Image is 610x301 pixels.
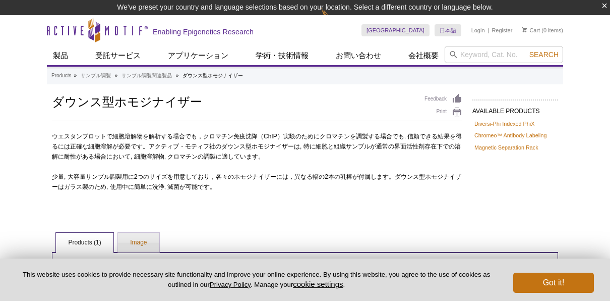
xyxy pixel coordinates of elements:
[293,280,343,288] button: cookie settings
[162,46,234,65] a: アプリケーション
[424,107,462,118] a: Print
[134,173,138,180] span: 2
[56,233,113,253] a: Products (1)
[529,51,559,59] span: Search
[474,131,546,140] a: Chromeo™ Antibody Labeling
[522,27,540,34] a: Cart
[435,24,461,36] a: 日本語
[153,27,254,36] h2: Enabling Epigenetics Research
[264,133,277,140] span: ChIP
[52,133,462,160] span: ウエスタンブロットで細胞溶解物を解析する場合でも，クロマチン免疫沈降（ ）実験のためにクロマチンを調製する場合でも, 信頼できる結果を得るには正確な細胞溶解が必要です。アクティブ・モティフ社のダ...
[47,46,74,65] a: 製品
[74,73,77,78] li: »
[492,27,512,34] a: Register
[474,119,534,128] a: Diversi-Phi Indexed PhiX
[474,143,538,152] a: Magnetic Separation Rack
[81,71,111,80] a: サンプル調製
[115,73,118,78] li: »
[325,173,328,180] span: 2
[52,173,461,190] span: 少量, 大容量サンプル調製用に つのサイズを用意しており，各々のホモジナイザーには，異なる幅の 本の乳棒が付属します。ダウンス型ホモジナイザーはガラス製のため, 使用中に簡単に洗浄, 滅菌が可能です。
[16,270,497,289] p: This website uses cookies to provide necessary site functionality and improve your online experie...
[210,281,251,288] a: Privacy Policy
[250,46,315,65] a: 学術・技術情報
[471,27,485,34] a: Login
[121,71,172,80] a: サンプル調製関連製品
[402,46,445,65] a: 会社概要
[445,46,563,63] input: Keyword, Cat. No.
[118,233,159,253] a: Image
[51,71,71,80] a: Products
[52,93,414,109] h1: ダウンス型ホモジナイザー
[472,99,558,118] h2: AVAILABLE PRODUCTS
[89,46,147,65] a: 受託サービス
[526,50,562,59] button: Search
[513,273,594,293] button: Got it!
[321,8,348,31] img: Change Here
[330,46,387,65] a: お問い合わせ
[182,73,243,78] li: ダウンス型ホモジナイザー
[361,24,430,36] a: [GEOGRAPHIC_DATA]
[522,24,563,36] li: (0 items)
[424,93,462,105] a: Feedback
[487,24,489,36] li: |
[176,73,179,78] li: »
[522,27,527,32] img: Your Cart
